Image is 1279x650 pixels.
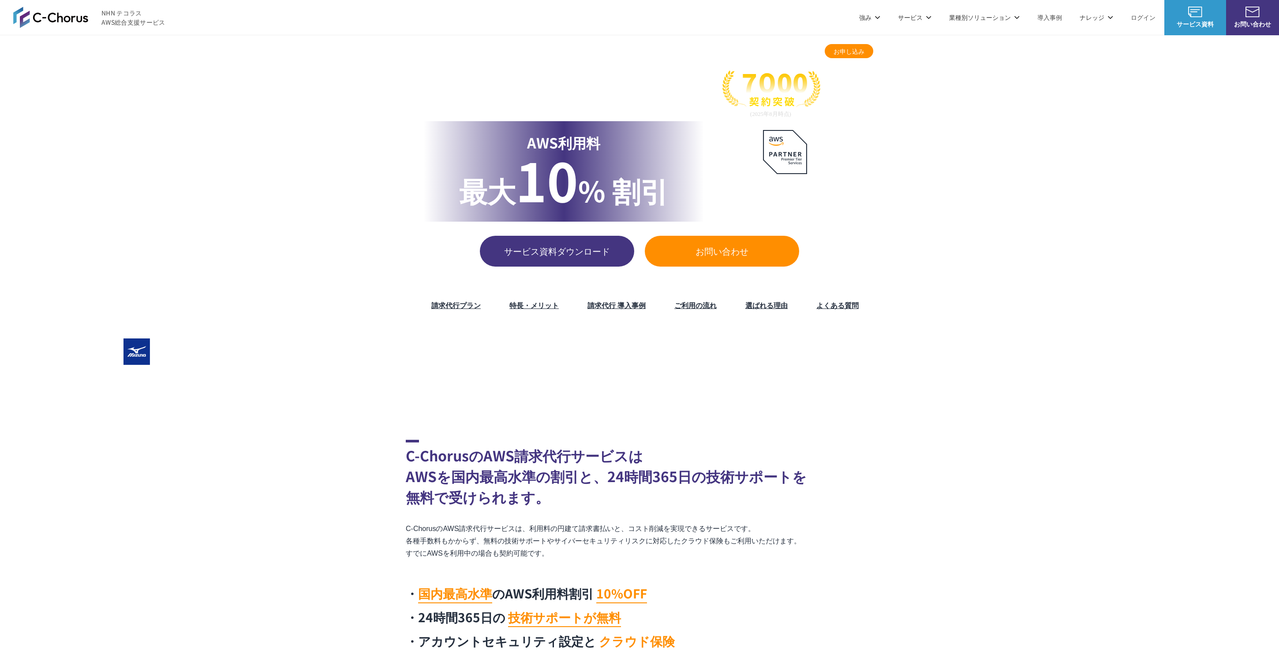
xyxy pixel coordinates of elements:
img: エアトリ [340,334,410,369]
a: よくある質問 [816,300,859,310]
p: % 割引 [459,153,669,211]
img: まぐまぐ [737,334,807,369]
a: TOP [406,45,416,53]
img: 職業能力開発総合大学校 [1178,378,1248,413]
span: サービス資料 [1164,19,1226,29]
mark: 10%OFF [596,584,647,603]
img: 国境なき医師団 [304,378,375,413]
span: AWS請求代行サービス [519,45,572,52]
img: 三菱地所 [22,334,93,369]
a: お問い合わせ [645,236,799,267]
img: ラクサス・テクノロジーズ [816,334,886,369]
li: のAWS利用料割引 [406,584,684,602]
img: 慶應義塾 [463,378,534,413]
a: 選ばれる理由 [745,300,788,310]
img: 一橋大学 [622,378,692,413]
img: オルトプラス [975,334,1045,369]
img: 大阪工業大学 [701,378,772,413]
img: ヤマサ醤油 [419,334,490,369]
p: 国内最高水準の割引と 24時間365日の無料AWS技術サポート [459,96,708,110]
img: 住友生命保険相互 [181,334,251,369]
img: エイチーム [146,378,216,413]
span: お問い合わせ [645,245,799,258]
mark: 技術サポートが無料 [508,608,621,627]
span: お申し込み [825,47,873,56]
img: マーベラス [1054,334,1125,369]
img: レベルファイブ [1133,334,1204,369]
a: 請求代行プラン [600,47,643,56]
a: ご利用の流れ [674,300,717,310]
a: AWS総合支援サービス C-Chorus NHN テコラスAWS総合支援サービス [13,7,165,28]
img: クリスピー・クリーム・ドーナツ [578,334,648,369]
span: お問い合わせ [1226,19,1279,29]
mark: 国内最高水準 [418,584,492,603]
img: 共同通信デジタル [657,334,728,369]
a: 導入事例 [1037,13,1062,22]
p: 業種別ソリューション [949,13,1020,22]
img: 跡見学園 [1098,378,1169,413]
span: サービス資料ダウンロード [480,245,634,258]
a: 請求代行 導入事例 [711,47,762,56]
a: AWS総合支援・リセール C-Chorus [426,45,509,53]
p: 強み [859,13,880,22]
img: オリックス・レンテック [895,334,966,369]
p: ナレッジ [1080,13,1113,22]
p: C-ChorusのAWS請求代行サービスは、利用料の円建て請求書払いと、コスト削減を実現できるサービスです。 各種手数料もかからず、無料の技術サポートやサイバーセキュリティリスクに対応したクラウ... [406,523,873,560]
span: AWS請求代行サービス [459,60,708,96]
img: AWS総合支援サービス C-Chorus [13,7,88,28]
img: フジモトHD [260,334,331,369]
img: AWSプレミアティアサービスパートナー [763,130,807,174]
span: 最大 [459,170,516,210]
a: 請求代行プラン [431,300,481,310]
span: NHN テコラス AWS総合支援サービス [101,8,165,27]
span: 10 [516,141,578,218]
a: サービス資料ダウンロード [480,236,634,267]
img: お問い合わせ [1245,7,1260,17]
img: 芝浦工業大学 [939,378,1010,413]
p: AWS最上位 プレミアティア サービスパートナー [745,179,824,212]
p: AWS利用料 [459,132,669,153]
img: 学習院女子大学 [1019,378,1089,413]
a: 請求代行 導入事例 [587,300,646,310]
a: お申し込み [825,44,873,58]
h2: C-ChorusのAWS請求代行サービスは AWSを国内最高水準の割引と、24時間365日の技術サポートを 無料で受けられます。 [406,440,873,507]
a: 特長・メリット [509,300,559,310]
img: 契約件数 [722,71,820,118]
img: ミズノ [101,334,172,369]
img: 佐賀大学 [860,378,931,413]
img: 東京書籍 [498,334,569,369]
img: 日本財団 [384,378,454,413]
a: ログイン [1131,13,1156,22]
p: サービス [898,13,931,22]
img: クリーク・アンド・リバー [225,378,295,413]
img: 香川大学 [781,378,851,413]
img: AWS総合支援サービス C-Chorus サービス資料 [1188,7,1202,17]
a: 特長・メリット [655,47,699,56]
a: よくある質問 [774,47,812,56]
img: ファンコミュニケーションズ [66,378,137,413]
li: 24時間365日の [406,608,684,626]
img: 早稲田大学 [542,378,613,413]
